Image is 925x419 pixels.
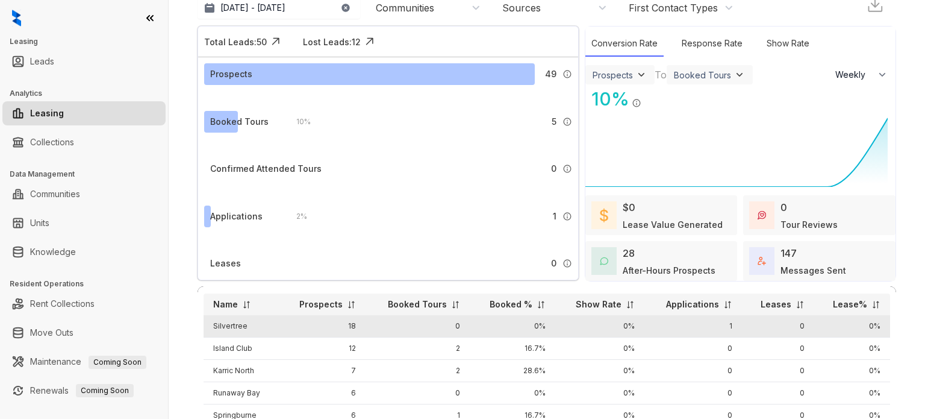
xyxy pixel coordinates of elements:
p: Leases [761,298,791,310]
a: Communities [30,182,80,206]
td: 0 [644,360,742,382]
td: 0% [555,382,644,405]
td: 0% [814,315,890,338]
div: Leases [210,257,241,270]
div: 147 [780,246,797,260]
span: 5 [552,115,556,128]
h3: Analytics [10,88,168,99]
td: Runaway Bay [204,382,279,405]
img: logo [12,10,21,27]
div: Messages Sent [780,264,846,277]
img: Info [632,98,641,108]
a: RenewalsComing Soon [30,379,134,403]
img: Info [562,117,572,127]
td: 0 [742,360,814,382]
td: 0 [366,382,470,405]
img: sorting [242,300,251,309]
span: Coming Soon [76,384,134,397]
li: Renewals [2,379,166,403]
img: sorting [796,300,805,309]
span: Coming Soon [89,356,146,369]
td: 7 [279,360,365,382]
div: 0 [780,200,787,215]
p: Booked % [490,298,532,310]
li: Units [2,211,166,235]
div: Prospects [210,68,252,81]
td: Island Club [204,338,279,360]
div: Tour Reviews [780,218,838,231]
li: Leasing [2,101,166,125]
td: 2 [366,338,470,360]
td: 28.6% [470,360,555,382]
a: Move Outs [30,321,73,345]
td: 0% [814,382,890,405]
p: Prospects [299,298,343,310]
a: Units [30,211,49,235]
img: sorting [871,300,880,309]
img: ViewFilterArrow [733,69,746,81]
td: 2 [366,360,470,382]
div: Conversion Rate [585,31,664,57]
img: Click Icon [641,87,659,106]
td: 0% [470,382,555,405]
td: 0 [742,382,814,405]
div: Show Rate [761,31,815,57]
a: Collections [30,130,74,154]
a: Leads [30,49,54,74]
div: Sources [502,1,541,14]
img: sorting [626,300,635,309]
img: Click Icon [361,33,379,51]
img: Info [562,212,572,221]
div: 10 % [585,86,629,113]
div: Confirmed Attended Tours [210,162,322,175]
li: Maintenance [2,350,166,374]
div: 10 % [284,115,311,128]
h3: Resident Operations [10,279,168,289]
td: 6 [279,382,365,405]
p: Lease% [833,298,867,310]
td: 0 [644,338,742,360]
img: TotalFum [758,257,766,265]
td: Karric North [204,360,279,382]
div: $0 [623,200,635,215]
img: sorting [537,300,546,309]
img: Info [562,69,572,79]
img: Click Icon [267,33,285,51]
div: Lost Leads: 12 [303,36,361,48]
p: Applications [666,298,719,310]
li: Move Outs [2,321,166,345]
img: Info [562,259,572,268]
div: To [655,68,667,82]
span: 49 [545,68,556,81]
img: AfterHoursConversations [600,257,608,266]
div: 2 % [284,210,307,223]
img: TourReviews [758,211,766,219]
div: Booked Tours [210,115,269,128]
span: 0 [551,162,556,175]
td: 0% [814,360,890,382]
span: 1 [553,210,556,223]
div: Total Leads: 50 [204,36,267,48]
td: 0% [470,315,555,338]
img: ViewFilterArrow [635,69,647,81]
img: Info [562,164,572,174]
img: LeaseValue [600,208,608,222]
td: 16.7% [470,338,555,360]
div: Lease Value Generated [623,218,723,231]
div: 28 [623,246,635,260]
li: Leads [2,49,166,74]
td: 0 [644,382,742,405]
li: Collections [2,130,166,154]
a: Leasing [30,101,64,125]
div: Communities [376,1,434,14]
li: Communities [2,182,166,206]
img: sorting [451,300,460,309]
a: Knowledge [30,240,76,264]
p: Name [213,298,238,310]
a: Rent Collections [30,292,95,316]
td: 0 [742,315,814,338]
td: 18 [279,315,365,338]
td: 0% [555,315,644,338]
div: Response Rate [676,31,749,57]
button: Weekly [828,64,895,86]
